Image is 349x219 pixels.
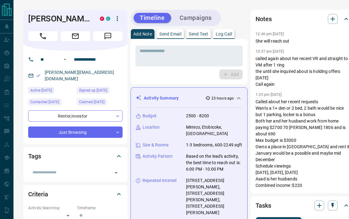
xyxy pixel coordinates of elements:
[28,87,74,96] div: Sun Aug 10 2025
[256,32,284,36] p: 12:46 pm [DATE]
[189,32,208,36] p: Send Text
[28,189,48,199] h2: Criteria
[45,70,114,81] a: [PERSON_NAME][EMAIL_ADDRESS][DOMAIN_NAME]
[77,99,123,107] div: Tue Jul 29 2025
[28,31,58,41] span: Call
[186,142,242,148] p: 1-3 bedrooms, 600-2249 sqft
[61,56,69,63] button: Open
[216,32,232,36] p: Log Call
[28,14,91,24] h1: [PERSON_NAME]
[61,31,90,41] span: Email
[30,87,52,93] span: Active [DATE]
[142,177,177,184] p: Repeated Interest
[28,187,123,202] div: Criteria
[133,32,152,36] p: Add Note
[28,149,123,164] div: Tags
[186,177,242,216] p: [STREET_ADDRESS][PERSON_NAME], [STREET_ADDRESS][PERSON_NAME], [STREET_ADDRESS][PERSON_NAME]
[142,153,173,160] p: Activity Pattern
[186,153,242,172] p: Based on the lead's activity, the best time to reach out is: 6:00 PM - 10:00 PM
[256,93,282,97] p: 1:35 pm [DATE]
[36,74,40,78] svg: Email Verified
[186,124,242,137] p: Mimico, Etobicoke, [GEOGRAPHIC_DATA]
[28,110,123,122] div: Renter , Investor
[30,99,59,105] span: Contacted [DATE]
[28,126,123,138] div: Just Browsing
[106,17,110,21] div: condos.ca
[93,31,123,41] span: Message
[28,205,74,211] p: Actively Searching:
[112,168,120,177] button: Open
[136,93,242,104] div: Activity Summary23 hours ago
[134,13,171,23] button: Timeline
[77,205,123,211] p: Timeframe:
[159,32,181,36] p: Send Email
[79,87,107,93] span: Signed up [DATE]
[100,17,104,21] div: property.ca
[28,99,74,107] div: Tue Aug 05 2025
[142,142,169,148] p: Size & Rooms
[142,124,160,130] p: Location
[256,201,271,210] h2: Tasks
[77,87,123,96] div: Tue Jul 12 2016
[256,49,284,54] p: 10:37 am [DATE]
[144,95,179,101] p: Activity Summary
[28,151,41,161] h2: Tags
[173,13,218,23] button: Campaigns
[256,14,271,24] h2: Notes
[142,113,157,119] p: Budget
[79,99,104,105] span: Claimed [DATE]
[186,113,209,119] p: 2500 - 8200
[211,96,234,101] p: 23 hours ago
